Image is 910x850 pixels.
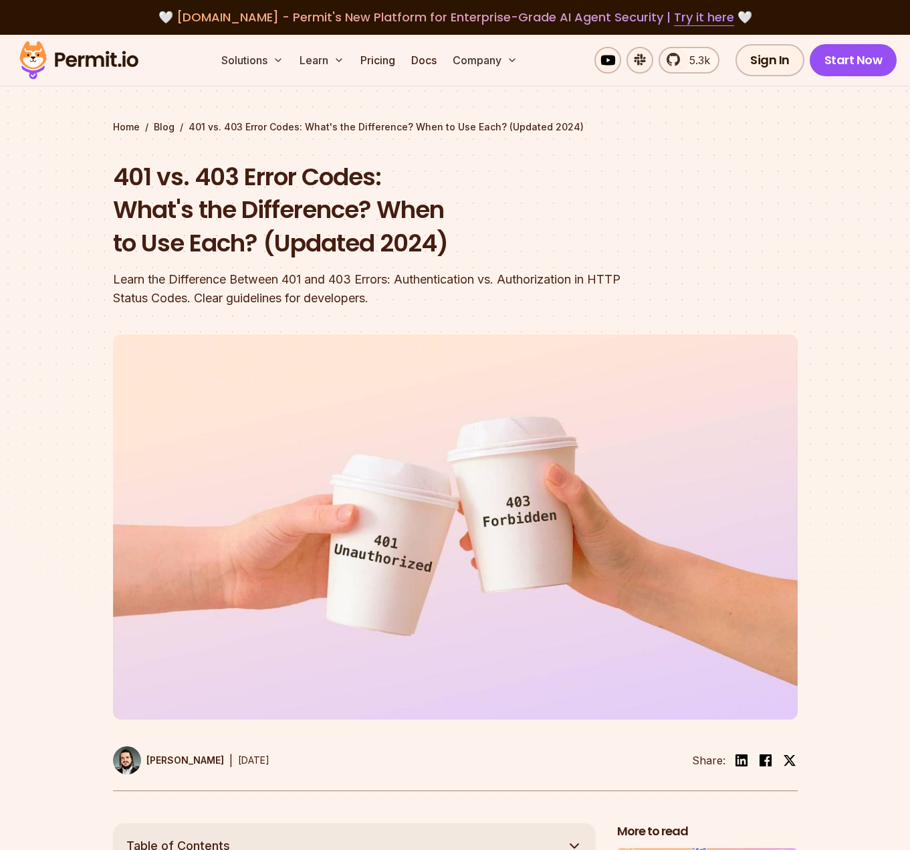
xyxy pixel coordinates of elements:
button: Solutions [216,47,289,74]
img: Gabriel L. Manor [113,746,141,774]
span: [DOMAIN_NAME] - Permit's New Platform for Enterprise-Grade AI Agent Security | [177,9,734,25]
a: Blog [154,120,175,134]
div: / / [113,120,798,134]
div: 🤍 🤍 [32,8,878,27]
a: Start Now [810,44,897,76]
a: Pricing [355,47,401,74]
p: [PERSON_NAME] [146,754,224,767]
h1: 401 vs. 403 Error Codes: What's the Difference? When to Use Each? (Updated 2024) [113,161,627,260]
a: 5.3k [659,47,719,74]
img: linkedin [733,752,750,768]
li: Share: [692,752,725,768]
img: Permit logo [13,37,144,83]
a: Docs [406,47,442,74]
img: 401 vs. 403 Error Codes: What's the Difference? When to Use Each? (Updated 2024) [113,334,798,720]
time: [DATE] [238,754,269,766]
span: 5.3k [681,52,710,68]
a: Home [113,120,140,134]
img: facebook [758,752,774,768]
a: [PERSON_NAME] [113,746,224,774]
button: Learn [294,47,350,74]
div: | [229,752,233,768]
div: Learn the Difference Between 401 and 403 Errors: Authentication vs. Authorization in HTTP Status ... [113,270,627,308]
img: twitter [783,754,796,767]
a: Try it here [674,9,734,26]
button: Company [447,47,523,74]
h2: More to read [617,823,798,840]
a: Sign In [735,44,804,76]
